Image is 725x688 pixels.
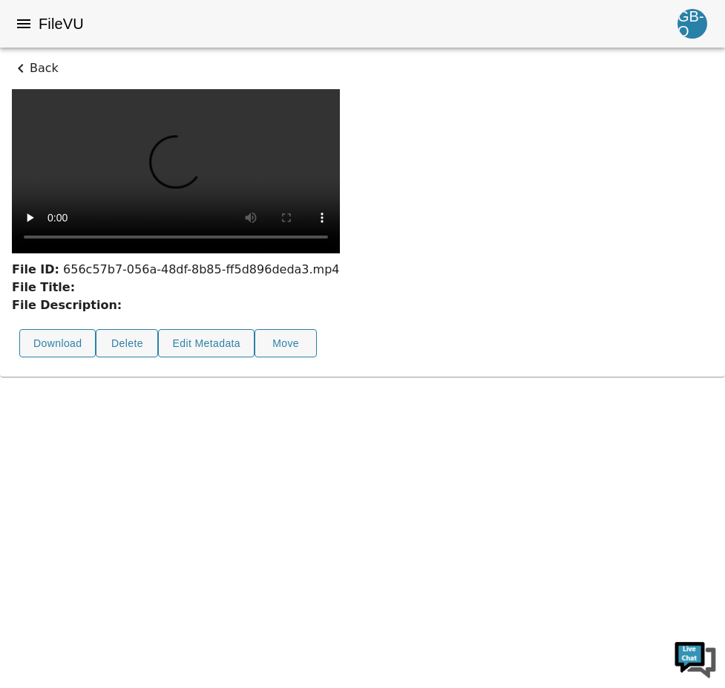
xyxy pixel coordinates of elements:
button: Download [19,329,96,358]
strong: File Title: [12,280,75,294]
button: menu [9,9,39,39]
strong: File Description: [12,298,122,312]
div: 656c57b7-056a-48df-8b85-ff5d896deda3.mp4 [12,261,340,279]
div: GB-O [678,9,707,39]
button: Delete [96,329,158,358]
p: Back [12,59,713,77]
strong: File ID: [12,262,59,276]
h6: FileVU [39,12,84,36]
button: Edit Metadata [158,329,255,358]
img: Chat Widget [673,636,718,681]
button: Move [255,329,317,358]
